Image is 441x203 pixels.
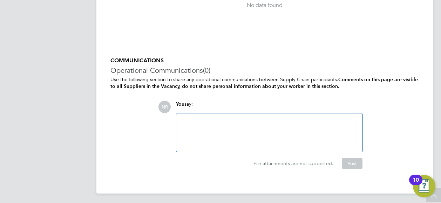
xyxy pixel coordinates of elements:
[158,101,171,113] span: NR
[413,180,419,189] div: 10
[253,160,333,167] span: File attachments are not supported.
[110,57,419,64] h5: COMMUNICATIONS
[110,77,418,89] b: Comments on this page are visible to all Suppliers in the Vacancy, do not share personal informat...
[176,101,363,113] div: say:
[117,2,412,9] div: No data found
[342,158,362,169] button: Post
[110,66,419,75] h3: Operational Communications
[176,101,184,107] span: You
[203,66,210,75] span: (0)
[110,76,419,90] p: Use the following section to share any operational communications between Supply Chain participants.
[413,175,435,197] button: Open Resource Center, 10 new notifications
